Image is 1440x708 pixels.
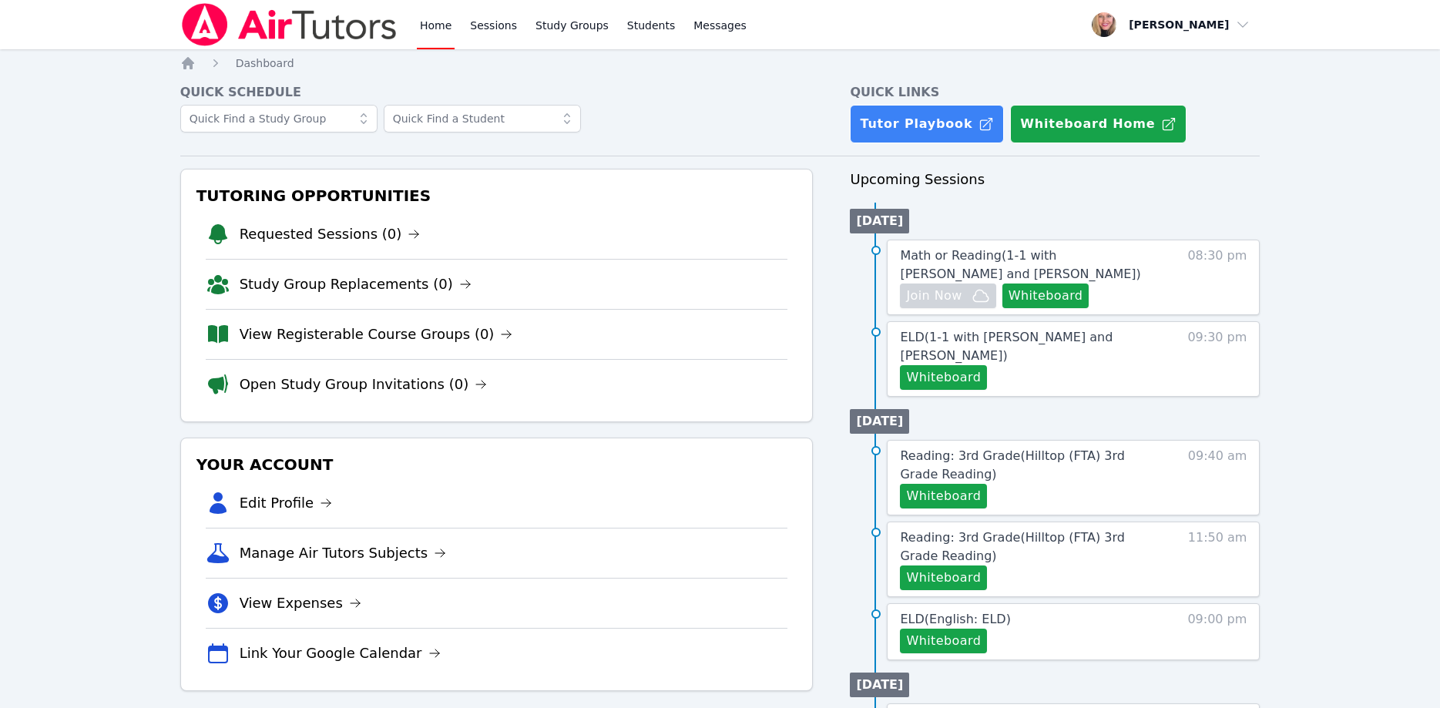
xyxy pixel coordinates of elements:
span: Reading: 3rd Grade ( Hilltop (FTA) 3rd Grade Reading ) [900,530,1124,563]
input: Quick Find a Study Group [180,105,378,133]
a: ELD(1-1 with [PERSON_NAME] and [PERSON_NAME]) [900,328,1160,365]
a: Reading: 3rd Grade(Hilltop (FTA) 3rd Grade Reading) [900,447,1160,484]
a: Requested Sessions (0) [240,223,421,245]
a: ELD(English: ELD) [900,610,1010,629]
h3: Upcoming Sessions [850,169,1260,190]
span: Math or Reading ( 1-1 with [PERSON_NAME] and [PERSON_NAME] ) [900,248,1140,281]
span: 08:30 pm [1187,247,1247,308]
h3: Your Account [193,451,801,478]
li: [DATE] [850,209,909,233]
span: Dashboard [236,57,294,69]
span: 09:30 pm [1187,328,1247,390]
nav: Breadcrumb [180,55,1260,71]
button: Join Now [900,284,995,308]
span: ELD ( 1-1 with [PERSON_NAME] and [PERSON_NAME] ) [900,330,1113,363]
span: 09:00 pm [1187,610,1247,653]
li: [DATE] [850,409,909,434]
a: Link Your Google Calendar [240,643,441,664]
h4: Quick Schedule [180,83,814,102]
button: Whiteboard [1002,284,1089,308]
button: Whiteboard [900,365,987,390]
input: Quick Find a Student [384,105,581,133]
a: Tutor Playbook [850,105,1004,143]
span: 11:50 am [1188,528,1247,590]
a: Study Group Replacements (0) [240,273,472,295]
a: View Expenses [240,592,361,614]
button: Whiteboard [900,565,987,590]
span: Join Now [906,287,962,305]
button: Whiteboard [900,629,987,653]
span: ELD ( English: ELD ) [900,612,1010,626]
span: Messages [693,18,747,33]
a: Open Study Group Invitations (0) [240,374,488,395]
h3: Tutoring Opportunities [193,182,801,210]
img: Air Tutors [180,3,398,46]
a: Math or Reading(1-1 with [PERSON_NAME] and [PERSON_NAME]) [900,247,1160,284]
li: [DATE] [850,673,909,697]
a: Manage Air Tutors Subjects [240,542,447,564]
span: Reading: 3rd Grade ( Hilltop (FTA) 3rd Grade Reading ) [900,448,1124,482]
button: Whiteboard [900,484,987,508]
span: 09:40 am [1188,447,1247,508]
h4: Quick Links [850,83,1260,102]
button: Whiteboard Home [1010,105,1187,143]
a: Dashboard [236,55,294,71]
a: Reading: 3rd Grade(Hilltop (FTA) 3rd Grade Reading) [900,528,1160,565]
a: View Registerable Course Groups (0) [240,324,513,345]
a: Edit Profile [240,492,333,514]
